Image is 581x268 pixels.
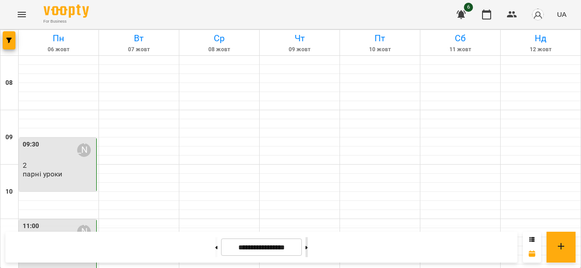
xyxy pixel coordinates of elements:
[23,221,39,231] label: 11:00
[422,45,499,54] h6: 11 жовт
[181,31,258,45] h6: Ср
[11,4,33,25] button: Menu
[532,8,544,21] img: avatar_s.png
[502,45,579,54] h6: 12 жовт
[464,3,473,12] span: 6
[77,225,91,239] div: Канавченко Валерія Юріївна
[23,170,63,178] p: парні уроки
[5,132,13,142] h6: 09
[44,5,89,18] img: Voopty Logo
[23,140,39,150] label: 09:30
[422,31,499,45] h6: Сб
[5,187,13,197] h6: 10
[23,161,94,169] p: 2
[100,45,177,54] h6: 07 жовт
[341,31,419,45] h6: Пт
[5,78,13,88] h6: 08
[553,6,570,23] button: UA
[20,45,97,54] h6: 06 жовт
[44,19,89,24] span: For Business
[100,31,177,45] h6: Вт
[341,45,419,54] h6: 10 жовт
[181,45,258,54] h6: 08 жовт
[20,31,97,45] h6: Пн
[261,45,338,54] h6: 09 жовт
[502,31,579,45] h6: Нд
[557,10,566,19] span: UA
[261,31,338,45] h6: Чт
[77,143,91,157] div: Канавченко Валерія Юріївна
